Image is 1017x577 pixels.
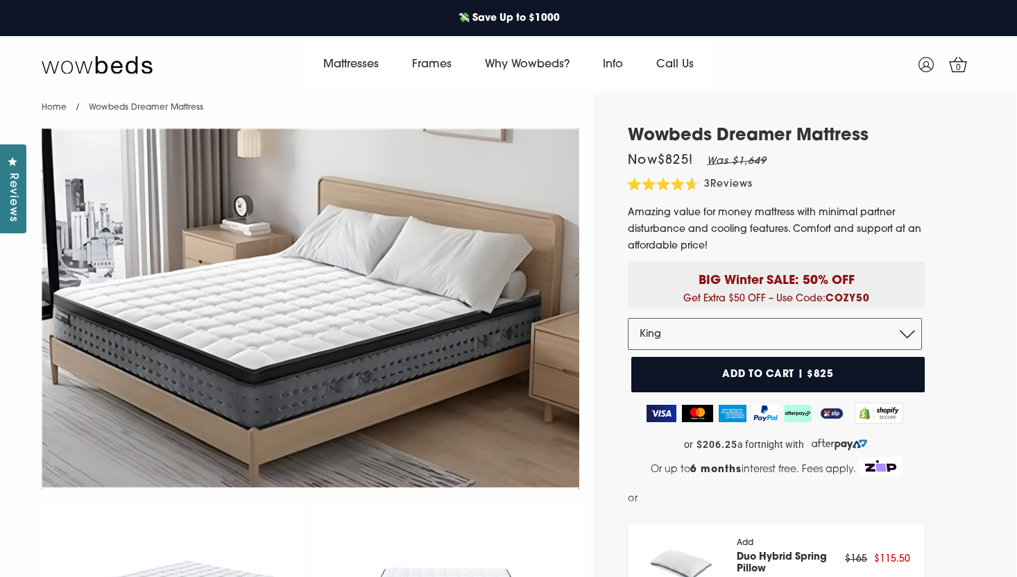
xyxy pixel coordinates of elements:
b: COZY50 [826,294,870,304]
span: Get Extra $50 OFF – Use Code: [683,294,870,304]
a: Home [42,103,67,112]
img: American Express Logo [719,405,747,422]
nav: breadcrumbs [42,85,203,120]
span: Amazing value for money mattress with minimal partner disturbance and cooling features. Comfort a... [628,208,921,251]
img: Wow Beds Logo [42,55,153,74]
span: 0 [952,61,966,75]
span: Wowbeds Dreamer Mattress [89,103,203,112]
span: or [684,439,693,451]
iframe: PayPal Message 1 [641,490,923,512]
button: Add to cart | $825 [631,357,925,392]
strong: 6 months [690,465,742,475]
span: Or up to interest free. Fees apply. [651,465,856,475]
a: Call Us [640,45,710,84]
a: Why Wowbeds? [468,45,586,84]
a: Frames [395,45,468,84]
a: 💸 Save Up to $1000 [451,4,567,33]
img: Visa Logo [647,405,676,422]
span: / [76,103,80,112]
img: AfterPay Logo [784,405,812,422]
span: 3 [704,179,710,190]
div: 3Reviews [628,177,753,193]
span: Now $825 ! [628,155,693,167]
img: Zip Logo [859,457,902,476]
h1: Wowbeds Dreamer Mattress [628,126,925,147]
span: Reviews [710,179,753,190]
span: or [628,490,638,508]
img: Shopify secure badge [855,403,903,424]
span: $165 [845,554,867,565]
a: 0 [941,47,975,82]
a: Mattresses [307,45,395,84]
span: a fortnight with [737,439,804,451]
em: Was $1,649 [707,156,767,167]
span: Reviews [3,173,22,222]
img: PayPal Logo [752,405,778,422]
a: Info [586,45,640,84]
img: ZipPay Logo [817,405,846,422]
strong: $206.25 [696,439,737,451]
a: or $206.25 a fortnight with [628,434,925,455]
a: Duo Hybrid Spring Pillow [737,552,827,574]
img: MasterCard Logo [682,405,713,422]
span: $115.50 [874,554,910,565]
p: BIG Winter SALE: 50% OFF [638,262,914,290]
